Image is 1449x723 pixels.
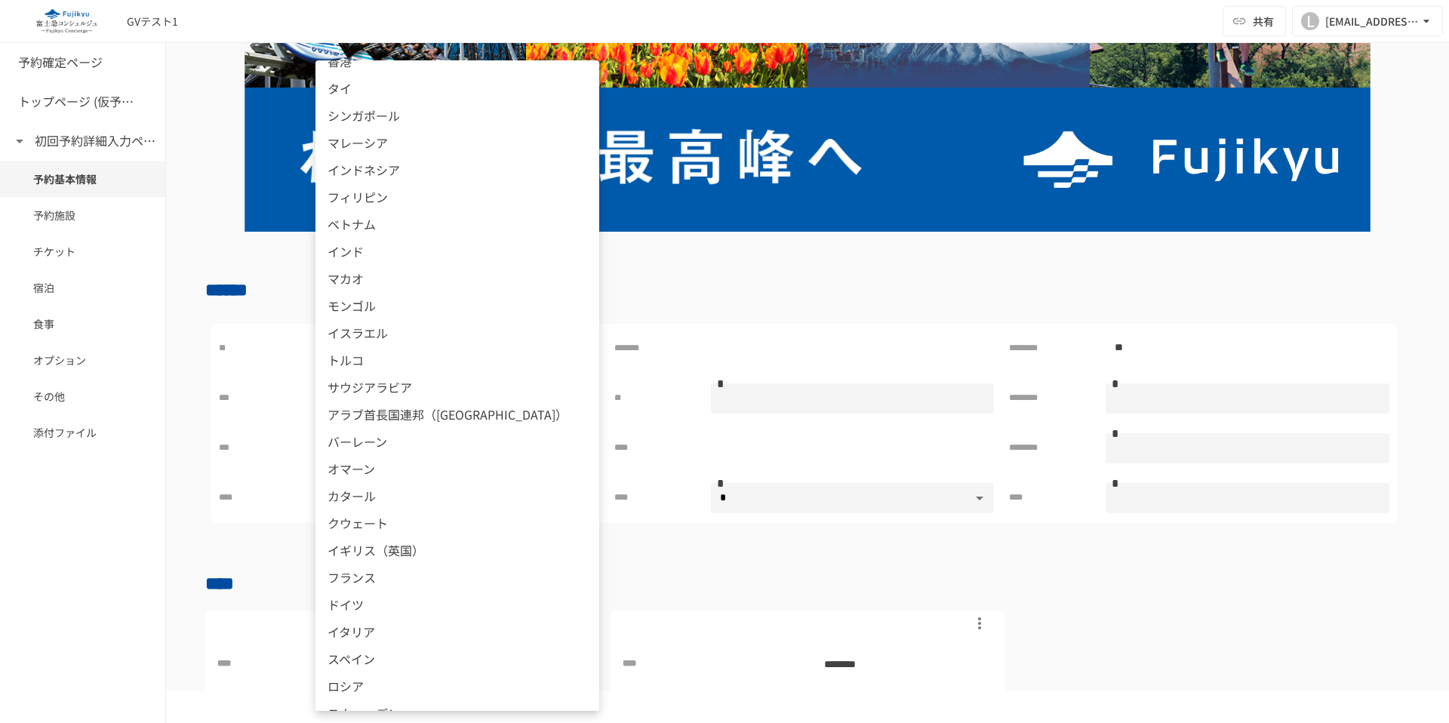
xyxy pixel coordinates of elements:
[315,75,599,102] li: タイ
[315,211,599,238] li: ベトナム
[315,482,599,509] li: カタール
[315,374,599,401] li: サウジアラビア
[315,183,599,211] li: フィリピン
[315,645,599,672] li: スペイン
[315,509,599,537] li: クウェート
[315,319,599,346] li: イスラエル
[315,564,599,591] li: フランス
[315,591,599,618] li: ドイツ
[315,292,599,319] li: モンゴル
[315,672,599,700] li: ロシア
[315,129,599,156] li: マレーシア
[315,455,599,482] li: オマーン
[315,428,599,455] li: バーレーン
[315,537,599,564] li: イギリス（英国）
[315,618,599,645] li: イタリア
[315,102,599,129] li: シンガポール
[315,265,599,292] li: マカオ
[315,346,599,374] li: トルコ
[315,401,599,428] li: アラブ首長国連邦（[GEOGRAPHIC_DATA]）
[315,238,599,265] li: インド
[315,48,599,75] li: 香港
[315,156,599,183] li: インドネシア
